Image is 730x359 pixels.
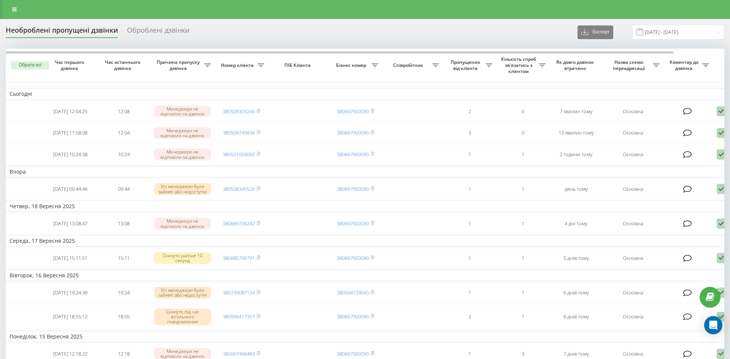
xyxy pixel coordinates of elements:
[549,304,603,329] td: 6 днів тому
[603,101,663,122] td: Основна
[603,248,663,268] td: Основна
[50,59,91,71] span: Час першого дзвінка
[44,304,97,329] td: [DATE] 18:55:12
[555,59,597,71] span: Як довго дзвінок втрачено
[223,129,255,136] a: 380506749836
[496,144,549,164] td: 1
[6,26,118,38] div: Необроблені пропущені дзвінки
[443,179,496,199] td: 1
[337,129,369,136] a: 380667900090
[97,304,150,329] td: 18:55
[496,248,549,268] td: 1
[223,220,255,227] a: 380669739242
[103,59,144,71] span: Час останнього дзвінка
[223,151,255,158] a: 380501003062
[154,252,211,264] div: Скинуто раніше 10 секунд
[549,179,603,199] td: день тому
[337,151,369,158] a: 380667900090
[704,316,722,334] div: Open Intercom Messenger
[496,123,549,143] td: 0
[154,106,211,117] div: Менеджери не відповіли на дзвінок
[337,108,369,115] a: 380667900090
[578,25,613,39] button: Експорт
[97,101,150,122] td: 12:08
[337,350,369,357] a: 380667900090
[443,123,496,143] td: 3
[154,149,211,160] div: Менеджери не відповіли на дзвінок
[154,59,204,71] span: Причина пропуску дзвінка
[386,62,432,68] span: Співробітник
[44,248,97,268] td: [DATE] 15:11:51
[337,289,369,296] a: 380504729043
[603,144,663,164] td: Основна
[337,255,369,261] a: 380667900090
[549,123,603,143] td: 13 хвилин тому
[97,248,150,268] td: 15:11
[549,248,603,268] td: 5 днів тому
[496,214,549,234] td: 1
[603,304,663,329] td: Основна
[275,62,322,68] span: ПІБ Клієнта
[44,179,97,199] td: [DATE] 09:44:46
[333,62,371,68] span: Бізнес номер
[549,283,603,303] td: 6 днів тому
[443,248,496,268] td: 1
[337,220,369,227] a: 380667900090
[667,59,702,71] span: Коментар до дзвінка
[496,179,549,199] td: 1
[219,62,257,68] span: Номер клієнта
[496,283,549,303] td: 1
[496,304,549,329] td: 1
[44,123,97,143] td: [DATE] 11:58:08
[44,283,97,303] td: [DATE] 19:24:39
[154,127,211,139] div: Менеджери не відповіли на дзвінок
[223,350,255,357] a: 380667468483
[606,59,653,71] span: Назва схеми переадресації
[11,61,49,70] button: Обрати всі
[44,101,97,122] td: [DATE] 12:04:25
[603,214,663,234] td: Основна
[223,313,255,320] a: 380996417357
[223,289,255,296] a: 380739087124
[97,214,150,234] td: 13:08
[154,183,211,195] div: Усі менеджери були зайняті або недоступні
[603,283,663,303] td: Основна
[549,214,603,234] td: 4 дні тому
[97,123,150,143] td: 12:04
[44,144,97,164] td: [DATE] 10:24:38
[447,59,486,71] span: Пропущених від клієнта
[496,101,549,122] td: 0
[603,123,663,143] td: Основна
[97,283,150,303] td: 19:24
[223,255,255,261] a: 380685799791
[500,56,539,74] span: Кількість спроб зв'язатись з клієнтом
[337,185,369,192] a: 380667900090
[549,101,603,122] td: 7 хвилин тому
[97,144,150,164] td: 10:24
[154,308,211,325] div: Скинуто під час вітального повідомлення
[443,283,496,303] td: 1
[154,287,211,298] div: Усі менеджери були зайняті або недоступні
[443,214,496,234] td: 1
[223,108,255,115] a: 380509303246
[549,144,603,164] td: 2 години тому
[154,218,211,229] div: Менеджери не відповіли на дзвінок
[127,26,189,38] div: Оброблені дзвінки
[223,185,255,192] a: 380508340526
[337,313,369,320] a: 380667900090
[443,101,496,122] td: 2
[603,179,663,199] td: Основна
[443,144,496,164] td: 1
[97,179,150,199] td: 09:44
[44,214,97,234] td: [DATE] 13:08:47
[443,304,496,329] td: 2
